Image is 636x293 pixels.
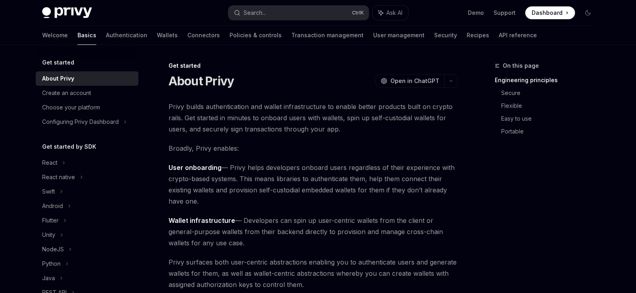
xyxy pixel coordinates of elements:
[291,26,364,45] a: Transaction management
[228,6,369,20] button: Search...CtrlK
[42,259,61,269] div: Python
[13,13,19,19] img: logo_orange.svg
[169,162,458,207] span: — Privy helps developers onboard users regardless of their experience with crypto-based systems. ...
[468,9,484,17] a: Demo
[42,103,100,112] div: Choose your platform
[157,26,178,45] a: Wallets
[503,61,539,71] span: On this page
[42,230,55,240] div: Unity
[89,47,135,53] div: Keywords by Traffic
[390,77,439,85] span: Open in ChatGPT
[581,6,594,19] button: Toggle dark mode
[42,201,63,211] div: Android
[21,21,88,27] div: Domain: [DOMAIN_NAME]
[42,26,68,45] a: Welcome
[42,172,75,182] div: React native
[30,47,72,53] div: Domain Overview
[373,26,425,45] a: User management
[501,125,601,138] a: Portable
[13,21,19,27] img: website_grey.svg
[501,112,601,125] a: Easy to use
[169,101,458,135] span: Privy builds authentication and wallet infrastructure to enable better products built on crypto r...
[36,86,138,100] a: Create an account
[169,257,458,290] span: Privy surfaces both user-centric abstractions enabling you to authenticate users and generate wal...
[42,142,96,152] h5: Get started by SDK
[230,26,282,45] a: Policies & controls
[434,26,457,45] a: Security
[80,46,86,53] img: tab_keywords_by_traffic_grey.svg
[36,71,138,86] a: About Privy
[187,26,220,45] a: Connectors
[106,26,147,45] a: Authentication
[42,74,74,83] div: About Privy
[36,100,138,115] a: Choose your platform
[42,245,64,254] div: NodeJS
[499,26,537,45] a: API reference
[532,9,563,17] span: Dashboard
[42,117,119,127] div: Configuring Privy Dashboard
[352,10,364,16] span: Ctrl K
[169,143,458,154] span: Broadly, Privy enables:
[467,26,489,45] a: Recipes
[525,6,575,19] a: Dashboard
[386,9,402,17] span: Ask AI
[501,99,601,112] a: Flexible
[42,273,55,283] div: Java
[373,6,408,20] button: Ask AI
[244,8,266,18] div: Search...
[42,88,91,98] div: Create an account
[22,13,39,19] div: v 4.0.25
[77,26,96,45] a: Basics
[42,58,74,67] h5: Get started
[169,164,221,172] strong: User onboarding
[169,216,235,224] strong: Wallet infrastructure
[169,62,458,70] div: Get started
[42,7,92,18] img: dark logo
[495,74,601,87] a: Engineering principles
[376,74,444,88] button: Open in ChatGPT
[42,216,59,225] div: Flutter
[169,74,234,88] h1: About Privy
[501,87,601,99] a: Secure
[42,158,57,168] div: React
[22,46,28,53] img: tab_domain_overview_orange.svg
[494,9,516,17] a: Support
[169,215,458,249] span: — Developers can spin up user-centric wallets from the client or general-purpose wallets from the...
[42,187,55,196] div: Swift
